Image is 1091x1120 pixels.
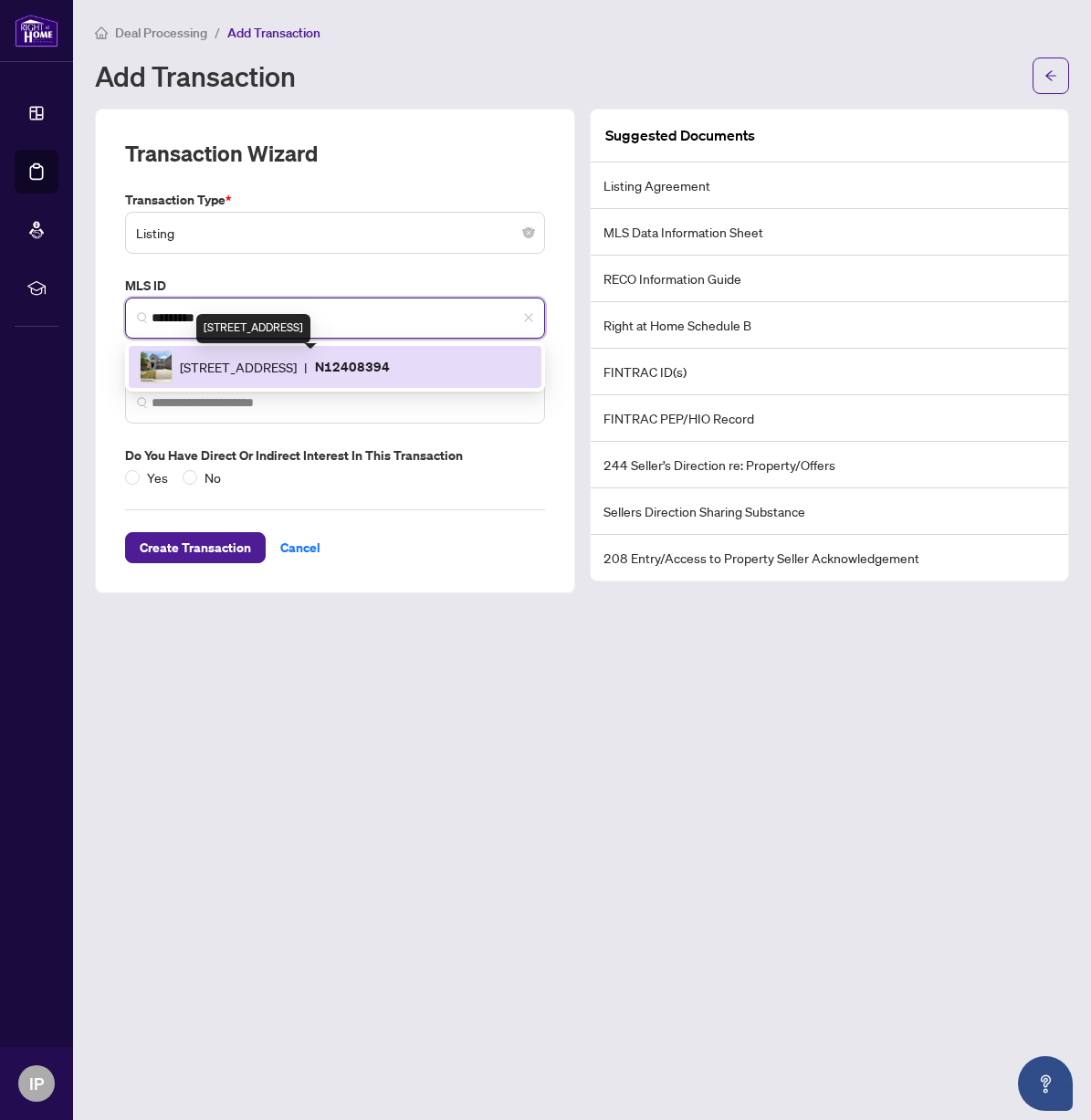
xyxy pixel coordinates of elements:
span: close [523,312,534,323]
span: arrow-left [1044,69,1057,82]
li: FINTRAC ID(s) [591,349,1069,395]
span: Create Transaction [140,533,251,562]
li: RECO Information Guide [591,256,1069,302]
span: Deal Processing [115,25,207,41]
li: MLS Data Information Sheet [591,209,1069,256]
span: Add Transaction [227,25,320,41]
label: Transaction Type [125,190,545,210]
span: | [304,357,308,377]
span: IP [29,1071,44,1096]
button: Open asap [1018,1056,1073,1111]
li: 244 Seller’s Direction re: Property/Offers [591,442,1069,488]
img: logo [15,14,58,47]
span: Cancel [280,533,320,562]
li: 208 Entry/Access to Property Seller Acknowledgement [591,535,1069,581]
li: Sellers Direction Sharing Substance [591,488,1069,535]
button: Cancel [266,532,335,563]
li: Listing Agreement [591,162,1069,209]
h1: Add Transaction [95,61,296,90]
div: [STREET_ADDRESS] [196,314,310,343]
label: Do you have direct or indirect interest in this transaction [125,445,545,466]
span: No [197,467,228,487]
img: search_icon [137,397,148,408]
h2: Transaction Wizard [125,139,318,168]
span: home [95,26,108,39]
img: IMG-N12408394_1.jpg [141,351,172,382]
img: search_icon [137,312,148,323]
button: Create Transaction [125,532,266,563]
span: [STREET_ADDRESS] [180,357,297,377]
span: close-circle [523,227,534,238]
p: N12408394 [315,356,390,377]
span: Yes [140,467,175,487]
li: / [215,22,220,43]
li: Right at Home Schedule B [591,302,1069,349]
li: FINTRAC PEP/HIO Record [591,395,1069,442]
span: Listing [136,215,534,250]
article: Suggested Documents [605,124,755,147]
label: MLS ID [125,276,545,296]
